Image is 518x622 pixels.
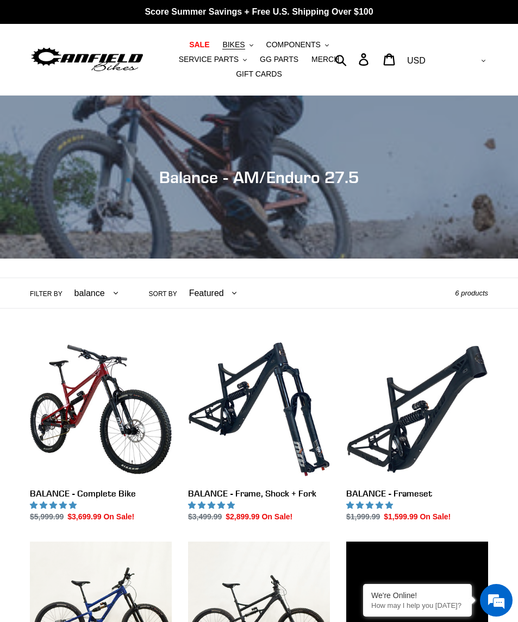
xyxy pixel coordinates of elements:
[222,40,245,49] span: BIKES
[30,45,145,74] img: Canfield Bikes
[30,289,63,299] label: Filter by
[236,70,282,79] span: GIFT CARDS
[254,52,304,67] a: GG PARTS
[217,37,258,52] button: BIKES
[371,591,464,600] div: We're Online!
[306,52,345,67] a: MERCH
[311,55,339,64] span: MERCH
[184,37,215,52] a: SALE
[179,55,239,64] span: SERVICE PARTS
[260,55,298,64] span: GG PARTS
[455,289,488,297] span: 6 products
[230,67,288,81] a: GIFT CARDS
[266,40,321,49] span: COMPONENTS
[149,289,177,299] label: Sort by
[189,40,209,49] span: SALE
[261,37,334,52] button: COMPONENTS
[173,52,252,67] button: SERVICE PARTS
[159,167,359,187] span: Balance - AM/Enduro 27.5
[371,601,464,610] p: How may I help you today?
